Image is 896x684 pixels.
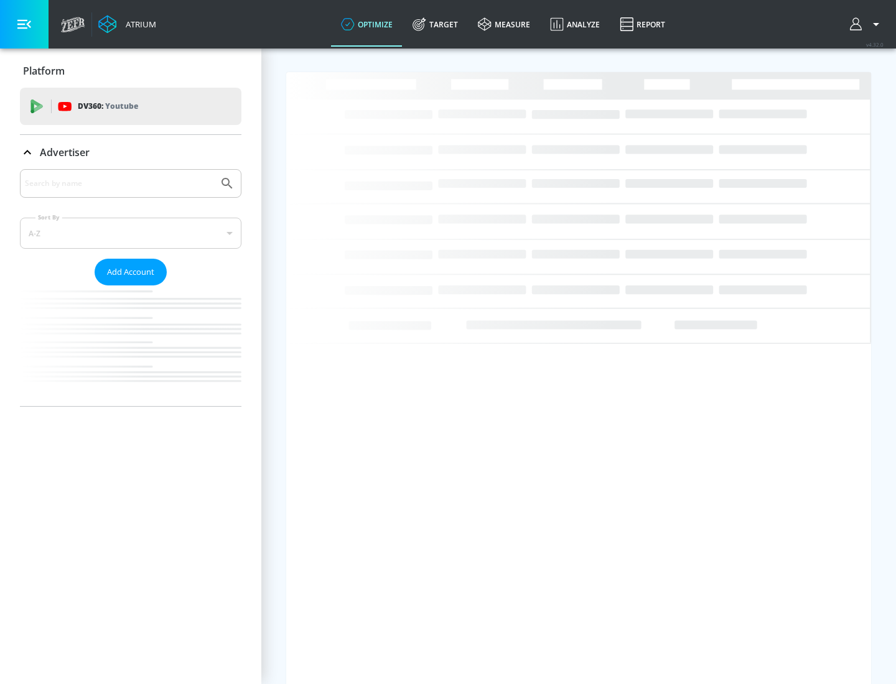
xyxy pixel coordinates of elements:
[20,88,241,125] div: DV360: Youtube
[105,99,138,113] p: Youtube
[540,2,610,47] a: Analyze
[35,213,62,221] label: Sort By
[98,15,156,34] a: Atrium
[468,2,540,47] a: measure
[866,41,884,48] span: v 4.32.0
[40,146,90,159] p: Advertiser
[20,218,241,249] div: A-Z
[25,175,213,192] input: Search by name
[23,64,65,78] p: Platform
[403,2,468,47] a: Target
[20,285,241,406] nav: list of Advertiser
[121,19,156,30] div: Atrium
[20,169,241,406] div: Advertiser
[20,53,241,88] div: Platform
[95,259,167,285] button: Add Account
[331,2,403,47] a: optimize
[20,135,241,170] div: Advertiser
[610,2,675,47] a: Report
[107,265,154,279] span: Add Account
[78,99,138,113] p: DV360:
